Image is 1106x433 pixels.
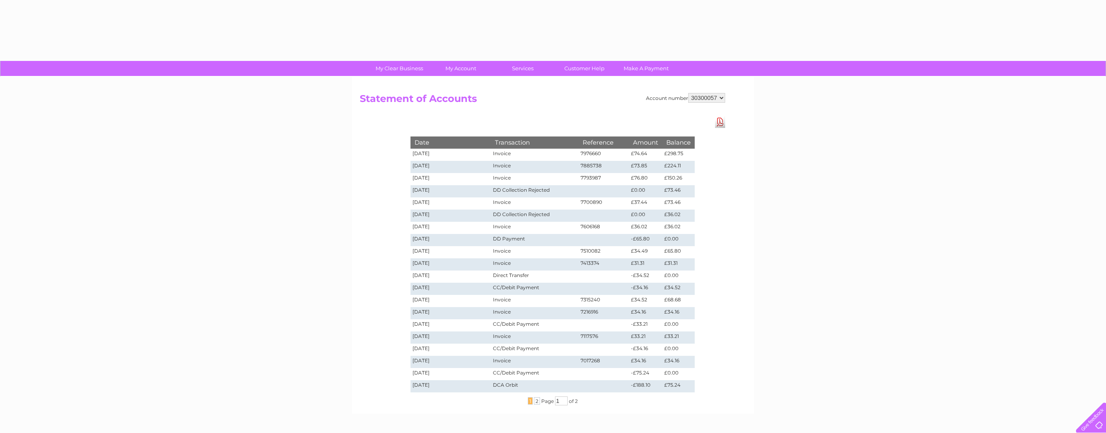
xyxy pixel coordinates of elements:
[629,246,662,258] td: £34.49
[410,331,491,344] td: [DATE]
[551,61,618,76] a: Customer Help
[629,307,662,319] td: £34.16
[410,173,491,185] td: [DATE]
[662,185,695,197] td: £73.46
[491,197,579,210] td: Invoice
[360,93,725,108] h2: Statement of Accounts
[410,271,491,283] td: [DATE]
[662,210,695,222] td: £36.02
[491,368,579,380] td: CC/Debit Payment
[491,173,579,185] td: Invoice
[629,271,662,283] td: -£34.52
[646,93,725,103] div: Account number
[575,398,578,404] span: 2
[410,136,491,148] th: Date
[629,331,662,344] td: £33.21
[491,222,579,234] td: Invoice
[491,344,579,356] td: CC/Debit Payment
[579,307,629,319] td: 7216916
[629,283,662,295] td: -£34.16
[491,234,579,246] td: DD Payment
[662,307,695,319] td: £34.16
[410,161,491,173] td: [DATE]
[410,210,491,222] td: [DATE]
[629,380,662,392] td: -£188.10
[629,356,662,368] td: £34.16
[491,295,579,307] td: Invoice
[491,149,579,161] td: Invoice
[629,210,662,222] td: £0.00
[662,356,695,368] td: £34.16
[629,258,662,271] td: £31.31
[410,380,491,392] td: [DATE]
[410,307,491,319] td: [DATE]
[528,397,533,405] span: 1
[491,283,579,295] td: CC/Debit Payment
[662,295,695,307] td: £68.68
[366,61,433,76] a: My Clear Business
[410,149,491,161] td: [DATE]
[489,61,556,76] a: Services
[629,295,662,307] td: £34.52
[629,197,662,210] td: £37.44
[662,149,695,161] td: £298.75
[662,234,695,246] td: £0.00
[629,136,662,148] th: Amount
[491,136,579,148] th: Transaction
[491,319,579,331] td: CC/Debit Payment
[662,173,695,185] td: £150.26
[662,136,695,148] th: Balance
[410,234,491,246] td: [DATE]
[410,258,491,271] td: [DATE]
[579,246,629,258] td: 7510082
[579,222,629,234] td: 7606168
[662,197,695,210] td: £73.46
[491,356,579,368] td: Invoice
[662,271,695,283] td: £0.00
[629,344,662,356] td: -£34.16
[613,61,680,76] a: Make A Payment
[491,258,579,271] td: Invoice
[491,210,579,222] td: DD Collection Rejected
[410,356,491,368] td: [DATE]
[662,161,695,173] td: £224.11
[662,222,695,234] td: £36.02
[662,380,695,392] td: £75.24
[579,331,629,344] td: 7117576
[629,222,662,234] td: £36.02
[491,185,579,197] td: DD Collection Rejected
[410,368,491,380] td: [DATE]
[410,295,491,307] td: [DATE]
[491,161,579,173] td: Invoice
[662,331,695,344] td: £33.21
[662,319,695,331] td: £0.00
[410,344,491,356] td: [DATE]
[662,258,695,271] td: £31.31
[579,173,629,185] td: 7793987
[428,61,495,76] a: My Account
[534,397,540,405] span: 2
[410,222,491,234] td: [DATE]
[629,319,662,331] td: -£33.21
[410,283,491,295] td: [DATE]
[579,295,629,307] td: 7315240
[662,344,695,356] td: £0.00
[629,368,662,380] td: -£75.24
[491,271,579,283] td: Direct Transfer
[662,368,695,380] td: £0.00
[410,197,491,210] td: [DATE]
[491,331,579,344] td: Invoice
[629,161,662,173] td: £73.85
[410,246,491,258] td: [DATE]
[715,116,725,128] a: Download Pdf
[410,319,491,331] td: [DATE]
[569,398,574,404] span: of
[579,161,629,173] td: 7885738
[629,234,662,246] td: -£65.80
[579,258,629,271] td: 7413374
[491,307,579,319] td: Invoice
[629,173,662,185] td: £76.80
[579,197,629,210] td: 7700890
[541,398,554,404] span: Page
[579,149,629,161] td: 7976660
